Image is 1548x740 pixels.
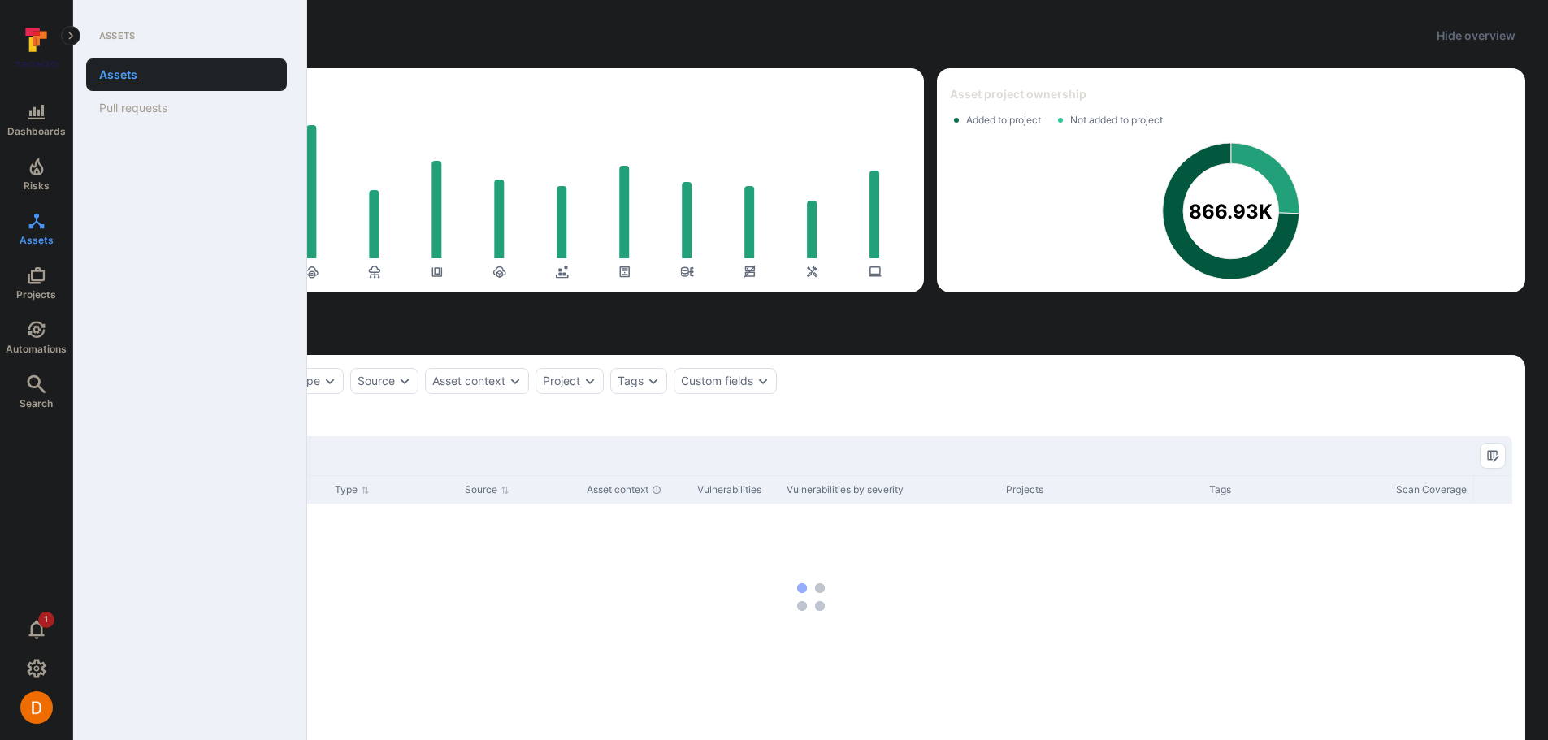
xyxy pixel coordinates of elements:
[757,374,770,387] button: Expand dropdown
[86,29,287,42] span: Assets
[432,374,505,387] button: Asset context
[20,234,54,246] span: Assets
[7,125,66,137] span: Dashboards
[24,180,50,192] span: Risks
[587,483,684,497] div: Asset context
[83,55,1525,292] div: Assets overview
[1070,114,1163,127] span: Not added to project
[16,288,56,301] span: Projects
[65,29,76,43] i: Expand navigation menu
[20,397,53,409] span: Search
[38,612,54,628] span: 1
[96,312,1525,342] div: assets tabs
[543,374,580,387] button: Project
[86,91,287,125] a: Pull requests
[6,343,67,355] span: Automations
[966,114,1041,127] span: Added to project
[681,374,753,387] button: Custom fields
[20,691,53,724] div: David Chalfin
[1396,483,1505,497] div: Scan Coverage
[323,374,336,387] button: Expand dropdown
[1427,23,1525,49] button: Hide overview
[1006,483,1196,497] div: Projects
[465,483,509,496] button: Sort by Source
[950,86,1086,102] h2: Asset project ownership
[335,483,370,496] button: Sort by Type
[647,374,660,387] button: Expand dropdown
[358,374,395,387] button: Source
[1209,483,1383,497] div: Tags
[787,483,993,497] div: Vulnerabilities by severity
[86,58,287,91] a: Assets
[1480,443,1506,469] button: Manage columns
[697,483,774,497] div: Vulnerabilities
[583,374,596,387] button: Expand dropdown
[618,374,644,387] button: Tags
[652,485,661,495] div: Automatically discovered context associated with the asset
[398,374,411,387] button: Expand dropdown
[20,691,53,724] img: ACg8ocJR4SL2dDJteMcMYbVwfCx8oP2akQ4UXsq0g9X5xu9is7ZT=s96-c
[1190,200,1273,223] text: 866.93K
[61,26,80,45] button: Expand navigation menu
[509,374,522,387] button: Expand dropdown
